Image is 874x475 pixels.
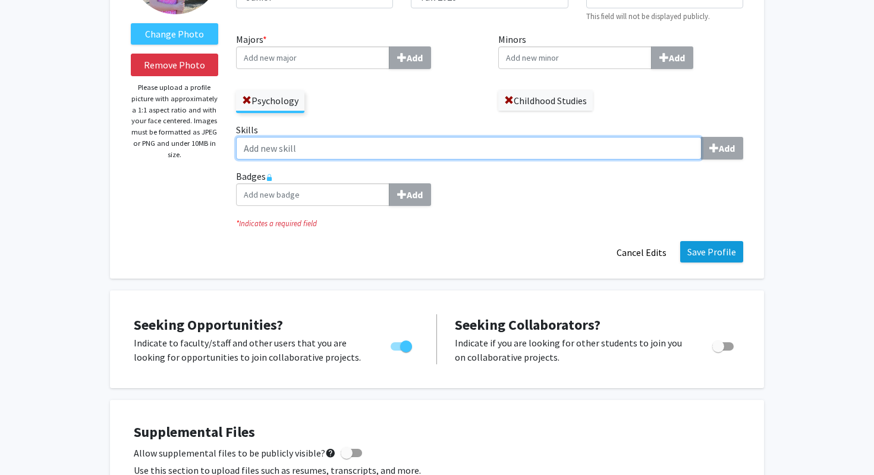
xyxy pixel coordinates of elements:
button: Badges [389,183,431,206]
div: Toggle [708,336,740,354]
button: Majors* [389,46,431,69]
i: Indicates a required field [236,218,743,229]
p: Indicate if you are looking for other students to join you on collaborative projects. [455,336,690,364]
span: Allow supplemental files to be publicly visible? [134,446,336,460]
label: Majors [236,32,481,69]
button: Minors [651,46,693,69]
input: MinorsAdd [498,46,652,69]
b: Add [719,142,735,154]
label: Psychology [236,90,304,111]
p: Please upload a profile picture with approximately a 1:1 aspect ratio and with your face centered... [131,82,218,160]
b: Add [669,52,685,64]
input: SkillsAdd [236,137,702,160]
label: Minors [498,32,743,69]
label: Skills [236,123,743,160]
span: Seeking Collaborators? [455,315,601,334]
b: Add [407,52,423,64]
label: Badges [236,169,743,206]
button: Skills [701,137,743,160]
small: This field will not be displayed publicly. [586,11,710,21]
label: Childhood Studies [498,90,593,111]
iframe: Chat [9,421,51,466]
mat-icon: help [325,446,336,460]
button: Cancel Edits [609,241,674,264]
input: BadgesAdd [236,183,389,206]
h4: Supplemental Files [134,424,740,441]
label: ChangeProfile Picture [131,23,218,45]
div: Toggle [386,336,419,354]
span: Seeking Opportunities? [134,315,283,334]
button: Remove Photo [131,54,218,76]
b: Add [407,189,423,201]
button: Save Profile [680,241,743,262]
p: Indicate to faculty/staff and other users that you are looking for opportunities to join collabor... [134,336,368,364]
input: Majors*Add [236,46,389,69]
